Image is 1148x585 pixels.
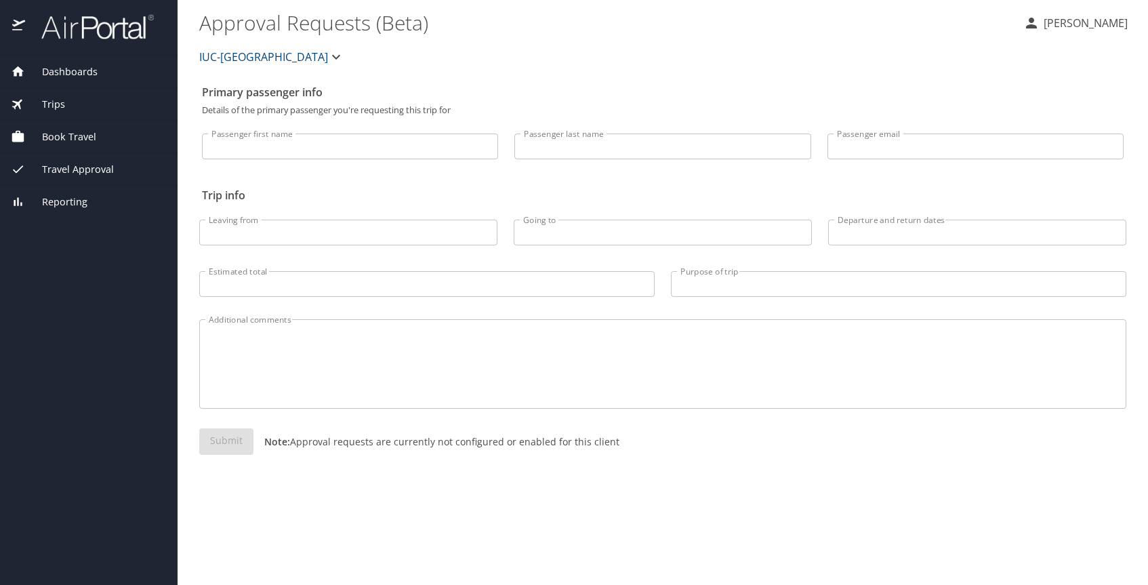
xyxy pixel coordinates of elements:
[1018,11,1133,35] button: [PERSON_NAME]
[12,14,26,40] img: icon-airportal.png
[1040,15,1128,31] p: [PERSON_NAME]
[25,129,96,144] span: Book Travel
[264,435,290,448] strong: Note:
[26,14,154,40] img: airportal-logo.png
[202,106,1124,115] p: Details of the primary passenger you're requesting this trip for
[202,184,1124,206] h2: Trip info
[194,43,350,70] button: IUC-[GEOGRAPHIC_DATA]
[25,64,98,79] span: Dashboards
[25,97,65,112] span: Trips
[253,435,619,449] p: Approval requests are currently not configured or enabled for this client
[199,47,328,66] span: IUC-[GEOGRAPHIC_DATA]
[202,81,1124,103] h2: Primary passenger info
[25,162,114,177] span: Travel Approval
[199,1,1012,43] h1: Approval Requests (Beta)
[25,195,87,209] span: Reporting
